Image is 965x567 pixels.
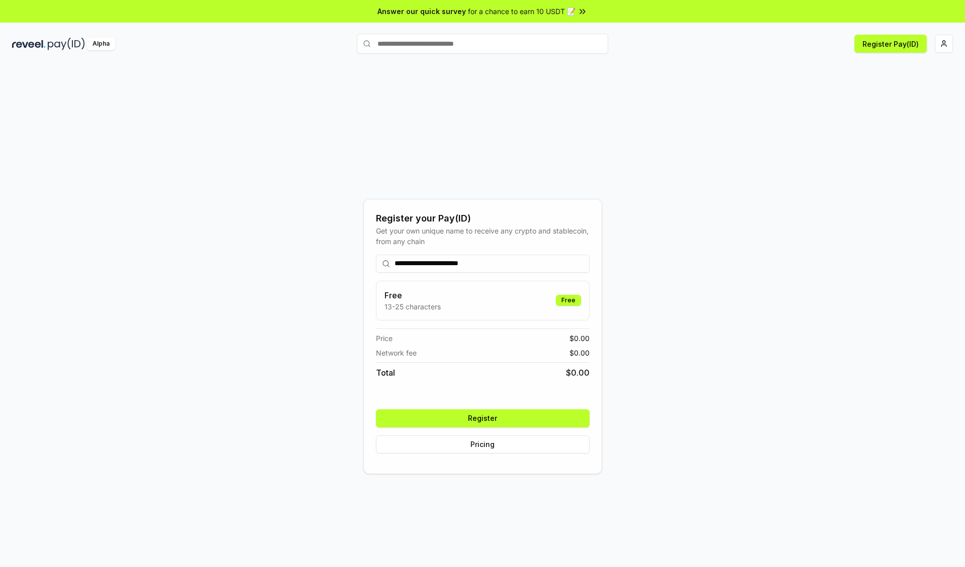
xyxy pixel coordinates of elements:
[384,301,441,312] p: 13-25 characters
[556,295,581,306] div: Free
[854,35,927,53] button: Register Pay(ID)
[384,289,441,301] h3: Free
[376,333,393,344] span: Price
[48,38,85,50] img: pay_id
[569,333,590,344] span: $ 0.00
[376,409,590,427] button: Register
[377,6,466,17] span: Answer our quick survey
[87,38,115,50] div: Alpha
[569,348,590,358] span: $ 0.00
[376,211,590,225] div: Register your Pay(ID)
[12,38,46,50] img: reveel_dark
[376,225,590,247] div: Get your own unique name to receive any crypto and stablecoin, from any chain
[376,348,417,358] span: Network fee
[468,6,575,17] span: for a chance to earn 10 USDT 📝
[376,435,590,453] button: Pricing
[376,367,395,379] span: Total
[566,367,590,379] span: $ 0.00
